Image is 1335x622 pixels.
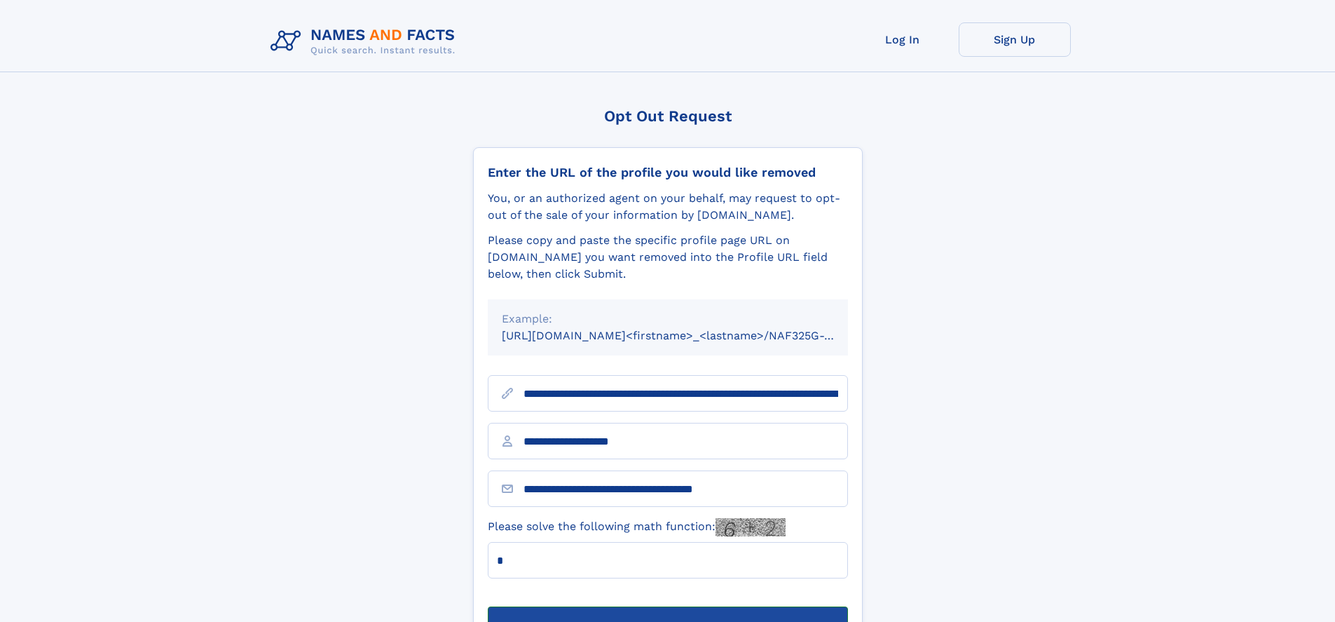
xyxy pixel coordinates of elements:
[502,311,834,327] div: Example:
[473,107,863,125] div: Opt Out Request
[488,232,848,283] div: Please copy and paste the specific profile page URL on [DOMAIN_NAME] you want removed into the Pr...
[959,22,1071,57] a: Sign Up
[847,22,959,57] a: Log In
[488,165,848,180] div: Enter the URL of the profile you would like removed
[502,329,875,342] small: [URL][DOMAIN_NAME]<firstname>_<lastname>/NAF325G-xxxxxxxx
[265,22,467,60] img: Logo Names and Facts
[488,518,786,536] label: Please solve the following math function:
[488,190,848,224] div: You, or an authorized agent on your behalf, may request to opt-out of the sale of your informatio...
